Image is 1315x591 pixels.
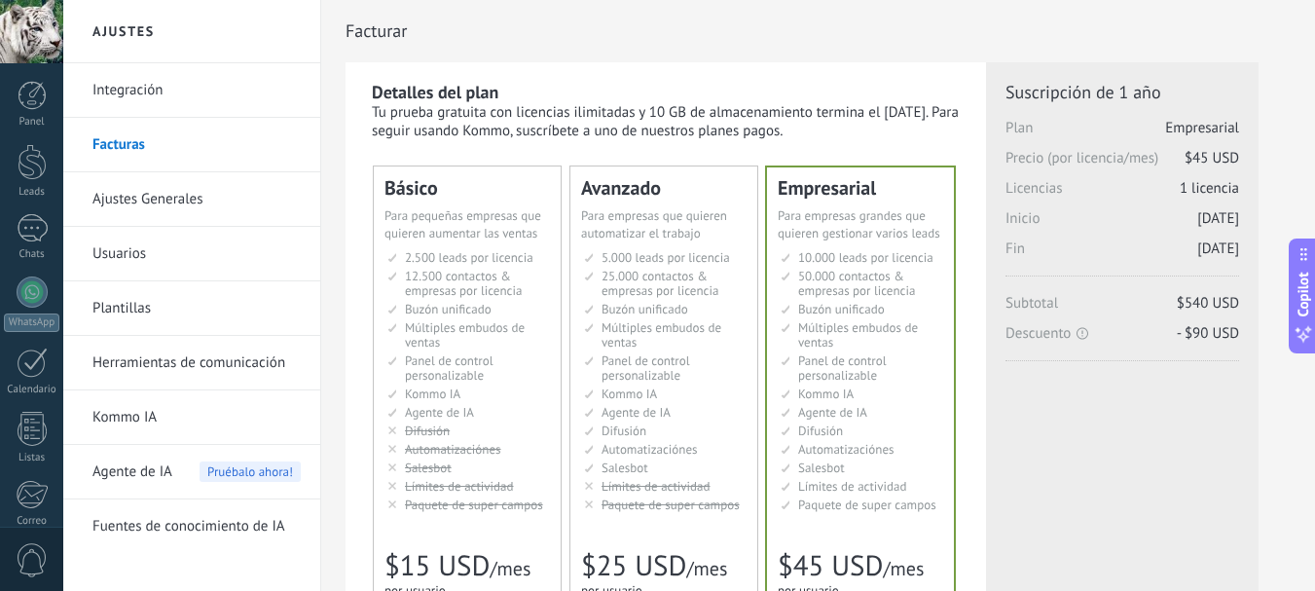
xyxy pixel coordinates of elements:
[92,118,301,172] a: Facturas
[4,314,59,332] div: WhatsApp
[63,281,320,336] li: Plantillas
[92,172,301,227] a: Ajustes Generales
[581,178,747,198] div: Avanzado
[384,207,541,241] span: Para pequeñas empresas que quieren aumentar las ventas
[1177,294,1239,313] span: $540 USD
[1197,240,1239,258] span: [DATE]
[798,404,867,421] span: Agente de IA
[602,441,698,458] span: Automatizaciónes
[602,319,721,351] span: Múltiples embudos de ventas
[1005,240,1239,270] span: Fin
[798,352,887,384] span: Panel de control personalizable
[63,390,320,445] li: Kommo IA
[778,207,940,241] span: Para empresas grandes que quieren gestionar varios leads
[1185,149,1239,167] span: $45 USD
[405,423,450,439] span: Difusión
[581,547,686,584] span: $25 USD
[405,497,543,513] span: Paquete de super campos
[63,445,320,499] li: Agente de IA
[63,172,320,227] li: Ajustes Generales
[602,460,648,476] span: Salesbot
[1005,119,1239,149] span: Plan
[92,445,301,499] a: Agente de IA Pruébalo ahora!
[602,423,646,439] span: Difusión
[1005,209,1239,240] span: Inicio
[1180,179,1239,198] span: 1 licencia
[798,441,895,458] span: Automatizaciónes
[63,227,320,281] li: Usuarios
[602,478,711,495] span: Límites de actividad
[4,116,60,129] div: Panel
[798,319,918,351] span: Múltiples embudos de ventas
[405,478,514,495] span: Límites de actividad
[92,445,172,499] span: Agente de IA
[798,249,933,266] span: 10.000 leads por licencia
[1005,149,1239,179] span: Precio (por licencia/mes)
[384,178,550,198] div: Básico
[92,63,301,118] a: Integración
[92,390,301,445] a: Kommo IA
[63,336,320,390] li: Herramientas de comunicación
[372,103,962,140] div: Tu prueba gratuita con licencias ilimitadas y 10 GB de almacenamiento termina el [DATE]. Para seg...
[798,423,843,439] span: Difusión
[798,301,885,317] span: Buzón unificado
[1294,272,1313,316] span: Copilot
[602,497,740,513] span: Paquete de super campos
[63,118,320,172] li: Facturas
[4,384,60,396] div: Calendario
[92,281,301,336] a: Plantillas
[798,268,915,299] span: 50.000 contactos & empresas por licencia
[798,497,936,513] span: Paquete de super campos
[405,386,460,402] span: Kommo IA
[1005,179,1239,209] span: Licencias
[490,556,530,581] span: /mes
[63,63,320,118] li: Integración
[602,301,688,317] span: Buzón unificado
[1177,324,1239,343] span: - $90 USD
[4,248,60,261] div: Chats
[602,249,730,266] span: 5.000 leads por licencia
[372,81,498,103] b: Detalles del plan
[405,460,452,476] span: Salesbot
[602,268,718,299] span: 25.000 contactos & empresas por licencia
[63,499,320,553] li: Fuentes de conocimiento de IA
[405,301,492,317] span: Buzón unificado
[798,460,845,476] span: Salesbot
[1165,119,1239,137] span: Empresarial
[405,404,474,421] span: Agente de IA
[4,452,60,464] div: Listas
[405,352,493,384] span: Panel de control personalizable
[686,556,727,581] span: /mes
[602,352,690,384] span: Panel de control personalizable
[405,441,501,458] span: Automatizaciónes
[200,462,301,482] span: Pruébalo ahora!
[602,404,671,421] span: Agente de IA
[4,515,60,528] div: Correo
[778,178,943,198] div: Empresarial
[883,556,924,581] span: /mes
[581,207,727,241] span: Para empresas que quieren automatizar el trabajo
[405,249,533,266] span: 2.500 leads por licencia
[405,268,522,299] span: 12.500 contactos & empresas por licencia
[92,499,301,554] a: Fuentes de conocimiento de IA
[798,386,854,402] span: Kommo IA
[384,547,490,584] span: $15 USD
[346,20,407,41] span: Facturar
[4,186,60,199] div: Leads
[778,547,883,584] span: $45 USD
[1197,209,1239,228] span: [DATE]
[1005,294,1239,324] span: Subtotal
[92,336,301,390] a: Herramientas de comunicación
[602,386,657,402] span: Kommo IA
[1005,324,1239,343] span: Descuento
[798,478,907,495] span: Límites de actividad
[405,319,525,351] span: Múltiples embudos de ventas
[92,227,301,281] a: Usuarios
[1005,81,1239,103] span: Suscripción de 1 año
